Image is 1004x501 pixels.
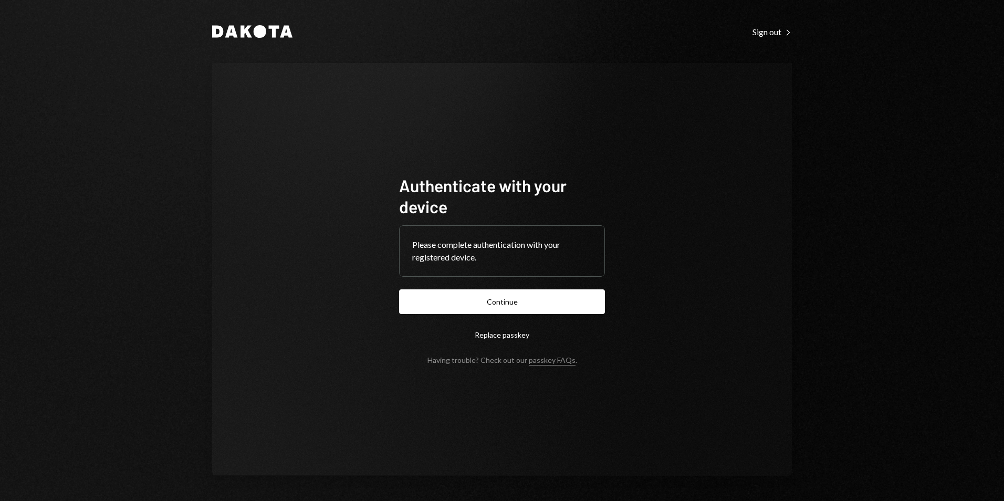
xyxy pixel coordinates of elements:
[752,27,792,37] div: Sign out
[529,356,576,366] a: passkey FAQs
[399,322,605,347] button: Replace passkey
[399,175,605,217] h1: Authenticate with your device
[412,238,592,264] div: Please complete authentication with your registered device.
[399,289,605,314] button: Continue
[752,26,792,37] a: Sign out
[427,356,577,364] div: Having trouble? Check out our .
